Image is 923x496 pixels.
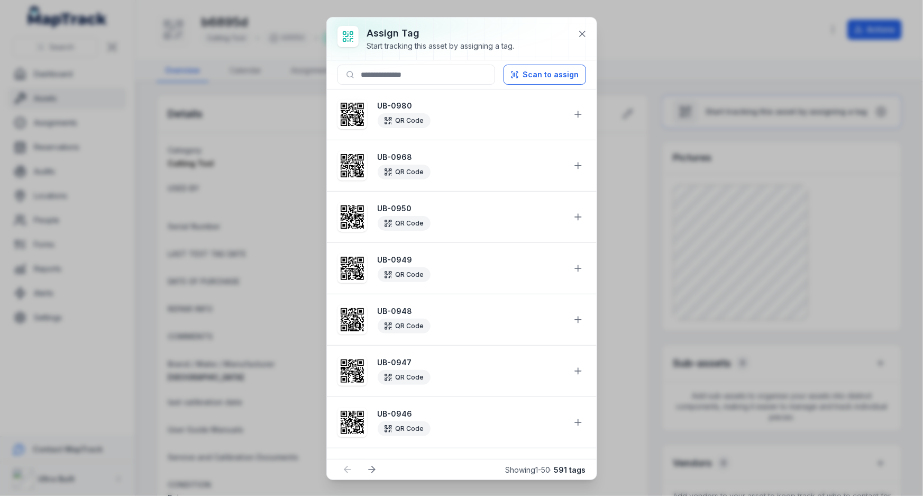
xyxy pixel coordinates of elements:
[378,113,431,128] div: QR Code
[506,465,586,474] span: Showing 1 - 50 ·
[378,255,564,265] strong: UB-0949
[367,26,515,41] h3: Assign tag
[378,421,431,436] div: QR Code
[378,165,431,179] div: QR Code
[367,41,515,51] div: Start tracking this asset by assigning a tag.
[378,267,431,282] div: QR Code
[378,152,564,163] strong: UB-0968
[378,357,564,368] strong: UB-0947
[378,306,564,317] strong: UB-0948
[554,465,586,474] strong: 591 tags
[504,65,586,85] button: Scan to assign
[378,370,431,385] div: QR Code
[378,216,431,231] div: QR Code
[378,203,564,214] strong: UB-0950
[378,319,431,333] div: QR Code
[378,101,564,111] strong: UB-0980
[378,409,564,419] strong: UB-0946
